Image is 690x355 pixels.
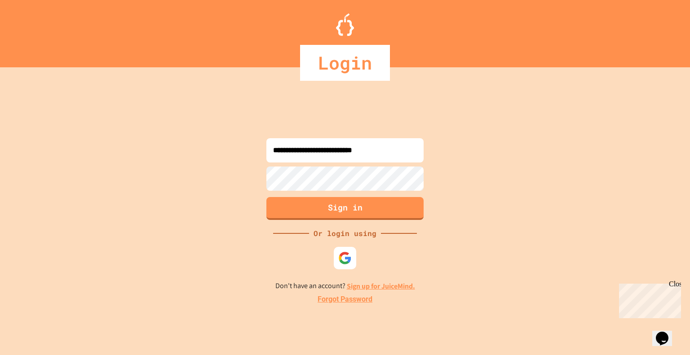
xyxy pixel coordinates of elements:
div: Or login using [309,228,381,239]
a: Forgot Password [318,294,372,305]
img: Logo.svg [336,13,354,36]
a: Sign up for JuiceMind. [347,281,415,291]
div: Login [300,45,390,81]
div: Chat with us now!Close [4,4,62,57]
iframe: chat widget [652,319,681,346]
p: Don't have an account? [275,280,415,292]
img: google-icon.svg [338,251,352,265]
button: Sign in [266,197,424,220]
iframe: chat widget [615,280,681,318]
